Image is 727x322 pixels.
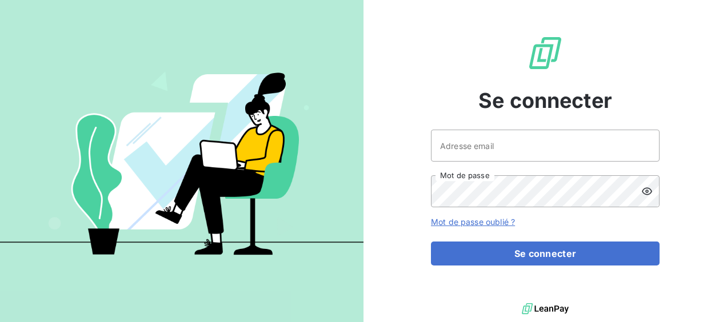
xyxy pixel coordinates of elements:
span: Se connecter [478,85,612,116]
img: logo [522,300,569,317]
img: Logo LeanPay [527,35,564,71]
input: placeholder [431,130,660,162]
button: Se connecter [431,241,660,265]
a: Mot de passe oublié ? [431,217,515,227]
